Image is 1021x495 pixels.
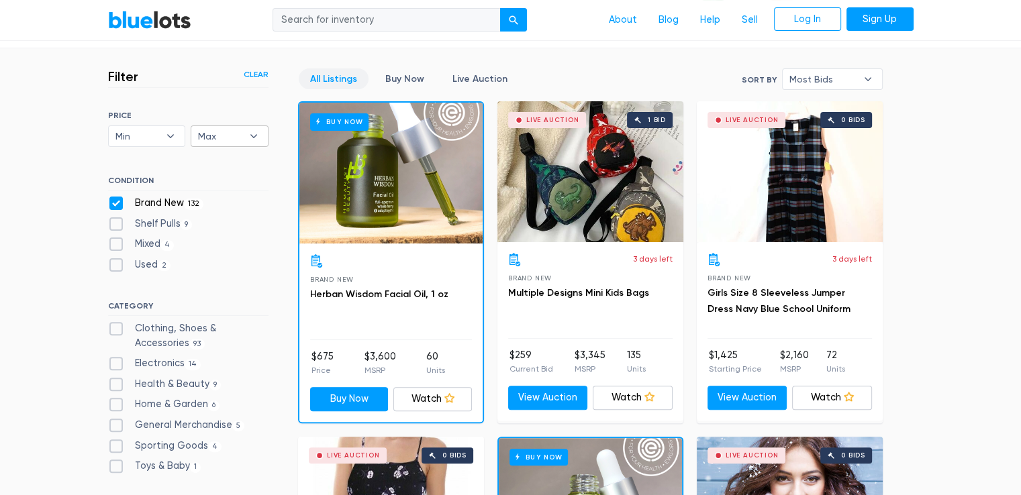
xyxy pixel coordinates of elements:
a: Buy Now [310,387,389,411]
p: Price [311,364,334,376]
a: Buy Now [299,103,483,243]
a: Live Auction 0 bids [697,101,883,242]
label: Electronics [108,356,201,371]
p: Current Bid [509,363,553,375]
span: Max [198,126,242,146]
span: 132 [184,199,204,209]
label: Used [108,258,171,272]
label: Home & Garden [108,397,220,412]
li: $259 [509,348,553,375]
p: 3 days left [832,253,872,265]
h6: Buy Now [310,113,369,130]
div: 0 bids [442,452,467,459]
span: Brand New [708,274,751,282]
li: 135 [627,348,646,375]
div: 0 bids [841,117,865,123]
a: Live Auction 1 bid [497,101,683,242]
label: Sort By [742,74,777,86]
div: Live Auction [327,452,380,459]
a: Help [689,7,731,33]
a: About [598,7,648,33]
span: 14 [185,359,201,370]
li: 60 [426,349,445,376]
input: Search for inventory [273,8,501,32]
b: ▾ [240,126,268,146]
a: Watch [393,387,472,411]
a: Buy Now [374,68,436,89]
span: 6 [208,400,220,411]
b: ▾ [854,69,882,89]
a: Blog [648,7,689,33]
label: Health & Beauty [108,377,222,392]
a: Sell [731,7,769,33]
label: Toys & Baby [108,459,201,474]
p: Units [826,363,845,375]
p: 3 days left [633,253,673,265]
a: Multiple Designs Mini Kids Bags [508,287,649,298]
span: 2 [158,260,171,271]
a: BlueLots [108,10,191,30]
a: Herban Wisdom Facial Oil, 1 oz [310,288,448,300]
div: Live Auction [726,117,779,123]
span: 9 [181,219,193,230]
h6: CONDITION [108,176,269,190]
a: Clear [244,68,269,80]
a: Girls Size 8 Sleeveless Jumper Dress Navy Blue School Uniform [708,287,850,315]
label: Brand New [108,196,204,211]
li: $1,425 [709,348,762,375]
a: Watch [792,386,872,410]
a: Sign Up [846,7,914,32]
p: MSRP [575,363,605,375]
span: 4 [160,240,175,251]
div: 1 bid [648,117,666,123]
span: Min [115,126,160,146]
h3: Filter [108,68,138,85]
span: Most Bids [789,69,857,89]
p: Units [627,363,646,375]
label: Mixed [108,237,175,252]
label: Sporting Goods [108,439,222,453]
p: Units [426,364,445,376]
div: 0 bids [841,452,865,459]
span: 9 [209,380,222,390]
span: 4 [208,441,222,452]
a: View Auction [708,386,787,410]
label: Clothing, Shoes & Accessories [108,321,269,350]
p: MSRP [779,363,808,375]
span: 93 [189,339,205,349]
h6: Buy Now [509,449,568,465]
label: General Merchandise [108,418,245,433]
li: $3,600 [364,349,395,376]
p: MSRP [364,364,395,376]
span: 5 [232,421,245,431]
h6: PRICE [108,111,269,120]
span: Brand New [310,276,354,283]
li: 72 [826,348,845,375]
li: $2,160 [779,348,808,375]
li: $675 [311,349,334,376]
a: All Listings [299,68,369,89]
p: Starting Price [709,363,762,375]
span: Brand New [508,274,552,282]
b: ▾ [156,126,185,146]
h6: CATEGORY [108,301,269,316]
a: Watch [593,386,673,410]
label: Shelf Pulls [108,217,193,231]
a: Live Auction [441,68,519,89]
li: $3,345 [575,348,605,375]
span: 1 [190,462,201,473]
a: Log In [774,7,841,32]
div: Live Auction [726,452,779,459]
a: View Auction [508,386,588,410]
div: Live Auction [526,117,579,123]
